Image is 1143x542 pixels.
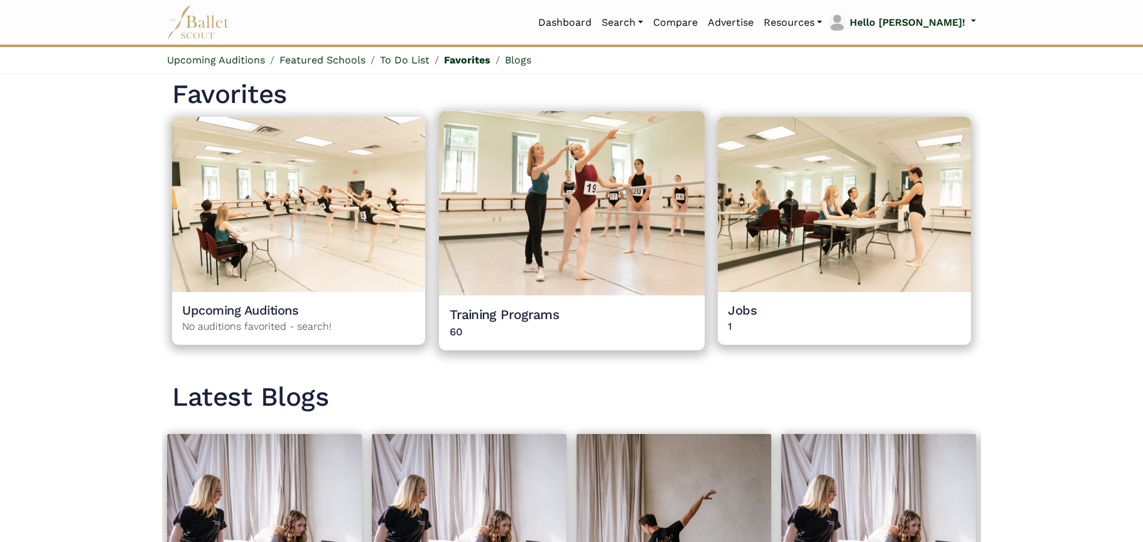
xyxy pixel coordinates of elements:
[718,117,971,293] img: ...
[648,9,703,36] a: Compare
[828,14,846,31] img: profile picture
[172,117,425,293] img: ...
[703,9,759,36] a: Advertise
[449,323,693,340] span: 60
[728,318,961,335] span: 1
[172,380,971,415] h1: Latest Blogs
[449,306,693,323] h4: Training Programs
[279,54,366,66] a: Featured Schools
[439,111,705,295] img: ...
[172,77,971,112] h1: Favorites
[827,13,976,33] a: profile picture Hello [PERSON_NAME]!
[505,54,531,66] a: Blogs
[380,54,430,66] a: To Do List
[533,9,597,36] a: Dashboard
[444,54,490,66] a: Favorites
[182,318,415,335] span: No auditions favorited - search!
[182,302,415,318] h4: Upcoming Auditions
[167,54,265,66] a: Upcoming Auditions
[728,302,961,318] h4: Jobs
[759,9,827,36] a: Resources
[597,9,648,36] a: Search
[850,14,965,31] p: Hello [PERSON_NAME]!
